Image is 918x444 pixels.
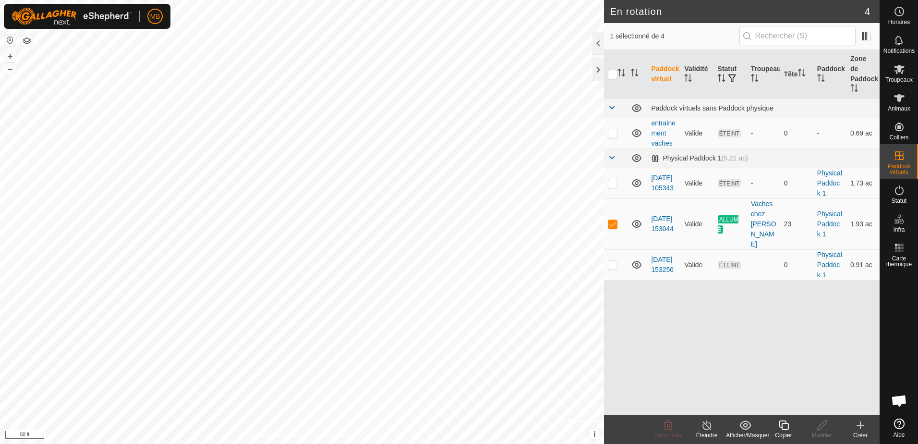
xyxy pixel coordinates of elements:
th: Zone de Paddock [846,50,880,99]
span: Aide [893,432,905,438]
div: Afficher/Masquer [726,431,764,440]
th: Troupeau [747,50,780,99]
div: - [751,260,776,270]
span: Troupeaux [885,77,913,83]
div: Ouvrir le chat [885,386,914,415]
a: entrainement vaches [651,119,676,147]
td: 0 [780,249,813,280]
span: 1 sélectionné de 4 [610,31,739,41]
p-sorticon: Activer pour trier [798,70,806,78]
th: Statut [714,50,747,99]
p-sorticon: Activer pour trier [751,75,759,83]
td: Valide [680,249,713,280]
th: Tête [780,50,813,99]
p-sorticon: Activer pour trier [817,75,825,83]
p-sorticon: Activer pour trier [684,75,692,83]
span: ÉTEINT [718,261,741,269]
p-sorticon: Activer pour trier [631,70,639,78]
td: Valide [680,168,713,198]
img: Logo Gallagher [12,8,132,25]
span: Statut [892,198,906,204]
td: Valide [680,198,713,249]
button: – [4,63,16,74]
th: Paddock virtuel [647,50,680,99]
div: Paddock virtuels sans Paddock physique [651,104,876,112]
th: Paddock [813,50,846,99]
a: [DATE] 153256 [651,256,674,273]
span: Animaux [888,106,910,111]
p-sorticon: Activer pour trier [718,75,725,83]
button: Réinitialiser la carte [4,35,16,46]
span: (5.21 ac) [722,154,748,162]
td: 0 [780,168,813,198]
th: Validité [680,50,713,99]
h2: En rotation [610,6,864,17]
div: Vaches chez [PERSON_NAME] [751,199,776,249]
span: Horaires [888,19,910,25]
p-sorticon: Activer pour trier [850,86,858,93]
p-sorticon: Activer pour trier [617,70,625,78]
td: - [813,118,846,148]
a: Physical Paddock 1 [817,210,842,238]
div: Créer [841,431,880,440]
td: 0 [780,118,813,148]
a: Physical Paddock 1 [817,251,842,279]
span: ÉTEINT [718,129,741,137]
input: Rechercher (S) [739,26,856,46]
div: Éteindre [688,431,726,440]
td: 23 [780,198,813,249]
a: Politique de confidentialité [242,432,309,440]
span: Notifications [883,48,915,54]
button: Couches de carte [21,35,33,47]
span: Colliers [889,135,908,140]
td: 0.91 ac [846,249,880,280]
span: Carte thermique [882,256,916,267]
div: Modifier [803,431,841,440]
span: i [593,430,595,438]
td: 0.69 ac [846,118,880,148]
button: + [4,50,16,62]
button: i [589,429,600,440]
td: Valide [680,118,713,148]
span: 4 [865,4,870,19]
span: Infra [893,227,905,233]
span: Paddock virtuels [882,163,916,175]
a: Physical Paddock 1 [817,169,842,197]
a: [DATE] 153044 [651,215,674,233]
td: 1.93 ac [846,198,880,249]
span: MB [150,12,160,22]
div: Copier [764,431,803,440]
a: Aide [880,415,918,442]
div: Physical Paddock 1 [651,154,748,162]
div: - [751,128,776,138]
a: Contactez-nous [321,432,362,440]
span: ÉTEINT [718,179,741,187]
td: 1.73 ac [846,168,880,198]
span: ALLUMÉ [718,215,738,234]
span: Supprimer [655,432,681,439]
div: - [751,178,776,188]
a: [DATE] 105343 [651,174,674,192]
